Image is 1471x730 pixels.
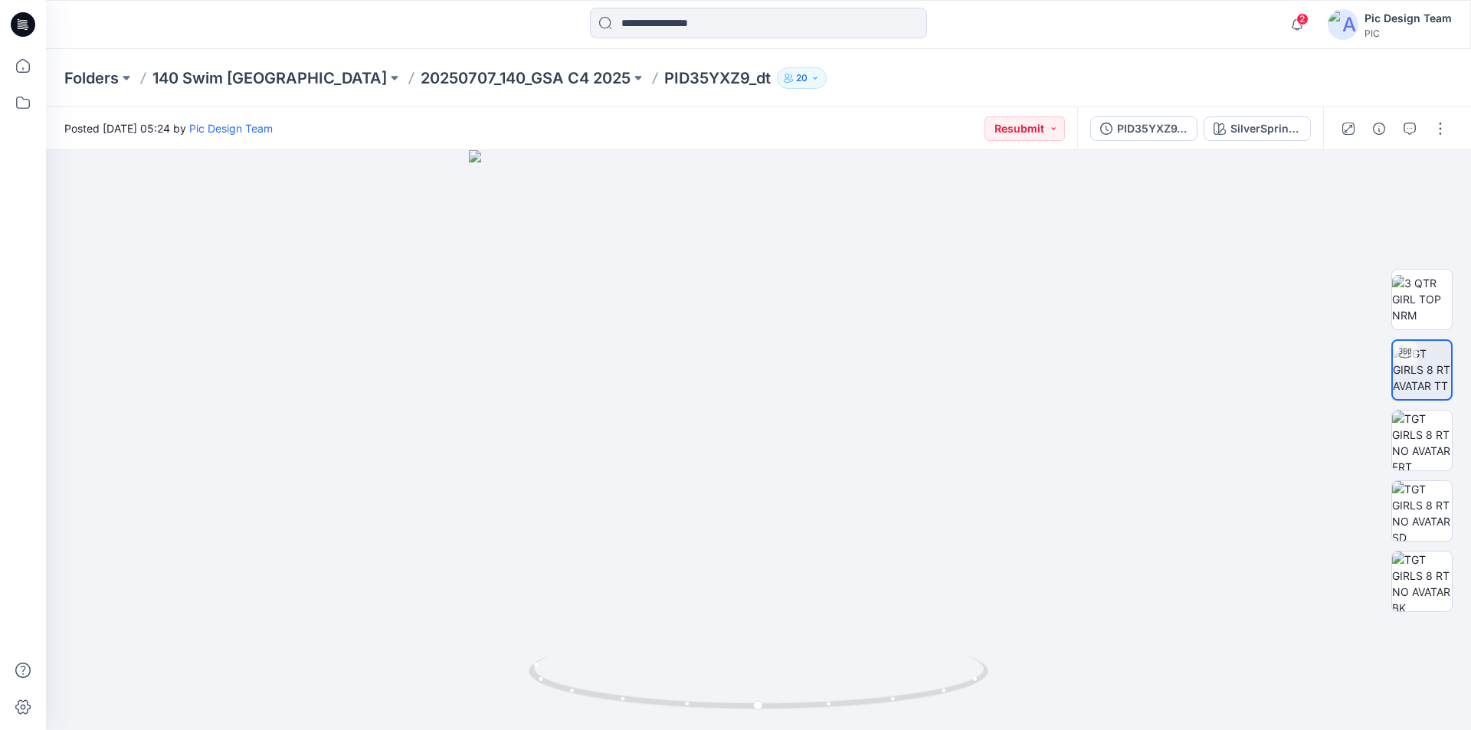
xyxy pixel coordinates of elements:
p: 20 [796,70,808,87]
img: TGT GIRLS 8 RT NO AVATAR SD [1392,481,1452,541]
button: 20 [777,67,827,89]
a: Folders [64,67,119,89]
div: PIC [1365,28,1452,39]
a: Pic Design Team [189,122,273,135]
button: PID35YXZ9_dt_V2 [1090,116,1197,141]
p: PID35YXZ9_dt [664,67,771,89]
img: TGT GIRLS 8 RT NO AVATAR FRT [1392,411,1452,470]
button: Details [1367,116,1391,141]
div: PID35YXZ9_dt_V2 [1117,120,1188,137]
div: Pic Design Team [1365,9,1452,28]
img: avatar [1328,9,1358,40]
a: 20250707_140_GSA C4 2025 [421,67,631,89]
a: 140 Swim [GEOGRAPHIC_DATA] [152,67,387,89]
img: TGT GIRLS 8 RT NO AVATAR BK [1392,552,1452,611]
button: SilverSprings [1204,116,1311,141]
img: TGT GIRLS 8 RT AVATAR TT [1393,345,1451,394]
img: 3 QTR GIRL TOP NRM [1392,275,1452,323]
span: 2 [1296,13,1309,25]
span: Posted [DATE] 05:24 by [64,120,273,136]
div: SilverSprings [1230,120,1301,137]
